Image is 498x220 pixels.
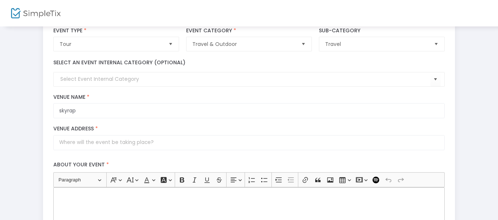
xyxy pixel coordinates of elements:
[53,103,444,118] input: What is the name of this venue?
[325,40,428,48] span: Travel
[58,176,97,184] span: Paragraph
[53,126,444,132] label: Venue Address
[50,158,448,173] label: About your event
[186,28,312,34] label: Event Category
[55,174,105,185] button: Paragraph
[431,37,441,51] button: Select
[319,28,444,34] label: Sub-Category
[192,40,295,48] span: Travel & Outdoor
[53,172,444,187] div: Editor toolbar
[298,37,309,51] button: Select
[430,72,441,87] button: Select
[53,59,185,66] label: Select an event internal category (optional)
[53,28,179,34] label: Event Type
[53,135,444,150] input: Where will the event be taking place?
[60,40,162,48] span: Tour
[60,75,430,83] input: Select Event Internal Category
[53,94,444,101] label: Venue Name
[166,37,176,51] button: Select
